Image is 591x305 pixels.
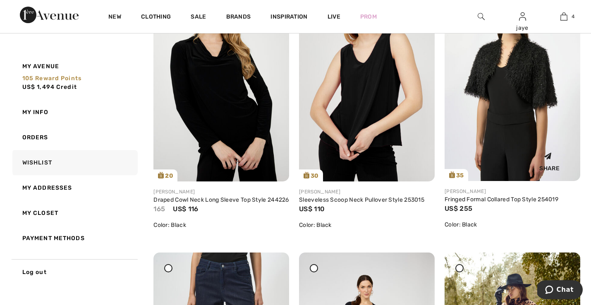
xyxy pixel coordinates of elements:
[22,75,81,82] span: 105 Reward points
[445,188,580,195] div: [PERSON_NAME]
[478,12,485,21] img: search the website
[519,12,526,20] a: Sign In
[191,13,206,22] a: Sale
[525,145,574,175] div: Share
[108,13,121,22] a: New
[20,7,79,23] img: 1ère Avenue
[360,12,377,21] a: Prom
[11,125,138,150] a: Orders
[299,205,325,213] span: US$ 110
[11,259,138,285] a: Log out
[502,24,543,32] div: jaye
[519,12,526,21] img: My Info
[22,62,59,71] span: My Avenue
[11,226,138,251] a: Payment Methods
[270,13,307,22] span: Inspiration
[537,280,583,301] iframe: Opens a widget where you can chat to one of our agents
[445,196,558,203] a: Fringed Formal Collared Top Style 254019
[328,12,340,21] a: Live
[226,13,251,22] a: Brands
[11,100,138,125] a: My Info
[299,188,435,195] div: [PERSON_NAME]
[11,200,138,226] a: My Closet
[445,205,472,212] span: US$ 255
[299,196,424,203] a: Sleeveless Scoop Neck Pullover Style 253015
[153,221,289,229] div: Color: Black
[153,196,289,203] a: Draped Cowl Neck Long Sleeve Top Style 244226
[153,188,289,195] div: [PERSON_NAME]
[153,205,165,213] span: 165
[560,12,567,21] img: My Bag
[299,221,435,229] div: Color: Black
[11,175,138,200] a: My Addresses
[445,220,580,229] div: Color: Black
[11,150,138,175] a: Wishlist
[173,205,198,213] span: US$ 116
[543,12,584,21] a: 4
[22,83,77,91] span: US$ 1,494 Credit
[141,13,171,22] a: Clothing
[572,13,574,20] span: 4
